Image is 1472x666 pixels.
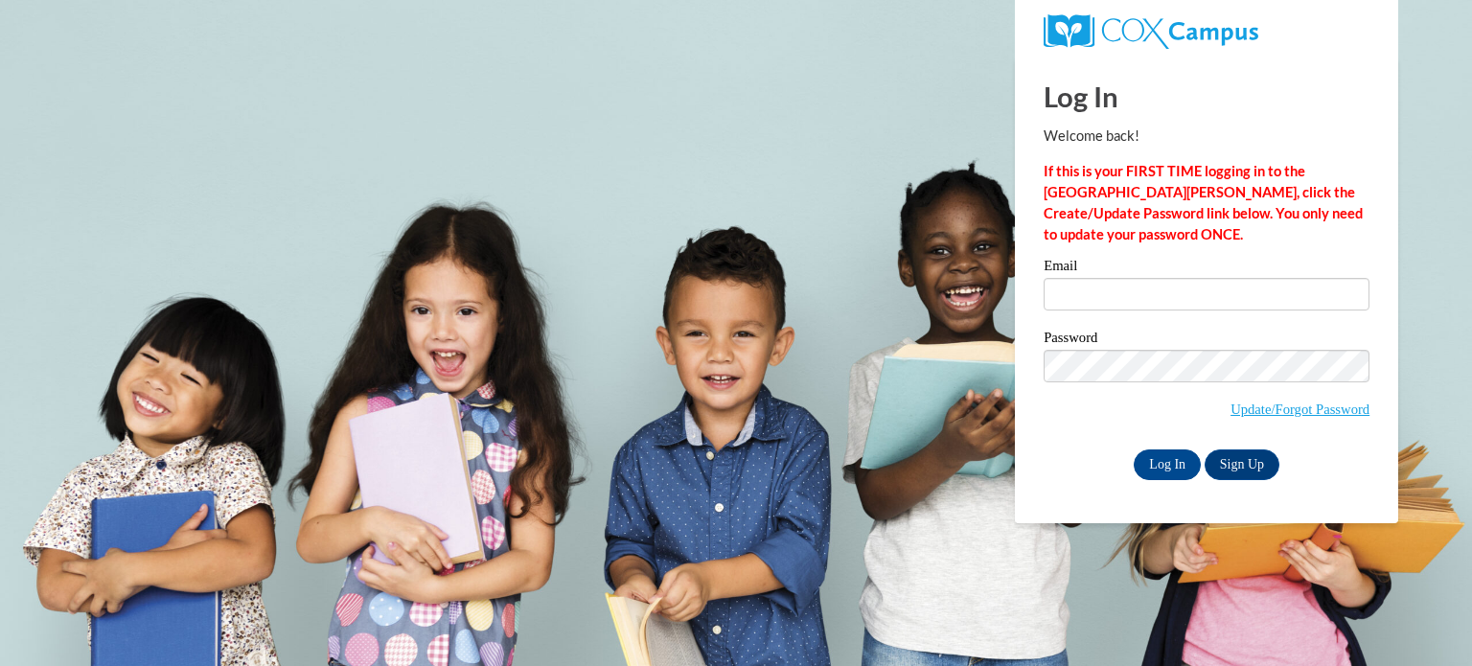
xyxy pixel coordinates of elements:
[1044,163,1363,242] strong: If this is your FIRST TIME logging in to the [GEOGRAPHIC_DATA][PERSON_NAME], click the Create/Upd...
[1044,14,1369,49] a: COX Campus
[1044,259,1369,278] label: Email
[1044,126,1369,147] p: Welcome back!
[1044,14,1258,49] img: COX Campus
[1044,77,1369,116] h1: Log In
[1230,402,1369,417] a: Update/Forgot Password
[1044,331,1369,350] label: Password
[1205,449,1279,480] a: Sign Up
[1134,449,1201,480] input: Log In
